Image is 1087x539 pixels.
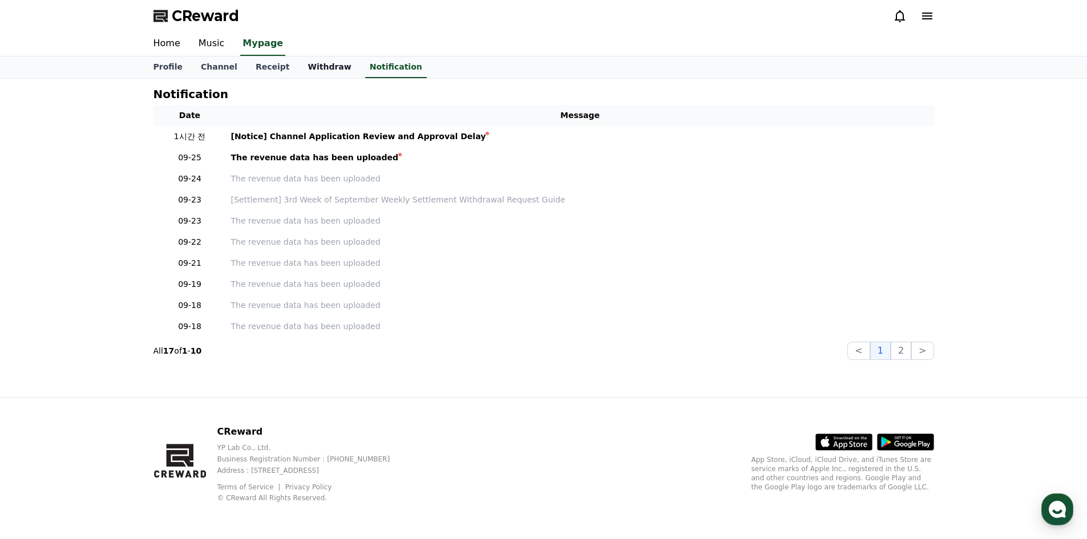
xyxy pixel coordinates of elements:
[75,362,147,390] a: Messages
[231,299,930,311] a: The revenue data has been uploaded
[158,236,222,248] p: 09-22
[158,194,222,206] p: 09-23
[231,131,486,143] div: [Notice] Channel Application Review and Approval Delay
[163,346,174,355] strong: 17
[3,362,75,390] a: Home
[153,105,227,126] th: Date
[847,342,870,360] button: <
[217,455,408,464] p: Business Registration Number : [PHONE_NUMBER]
[217,483,282,491] a: Terms of Service
[153,345,202,356] p: All of -
[911,342,934,360] button: >
[247,56,299,78] a: Receipt
[182,346,188,355] strong: 1
[298,56,360,78] a: Withdraw
[158,152,222,164] p: 09-25
[217,443,408,452] p: YP Lab Co., Ltd.
[158,299,222,311] p: 09-18
[240,32,285,56] a: Mypage
[231,194,930,206] a: [Settlement] 3rd Week of September Weekly Settlement Withdrawal Request Guide
[29,379,49,388] span: Home
[147,362,219,390] a: Settings
[231,131,930,143] a: [Notice] Channel Application Review and Approval Delay
[189,32,234,56] a: Music
[231,152,930,164] a: The revenue data has been uploaded
[365,56,427,78] a: Notification
[158,257,222,269] p: 09-21
[285,483,332,491] a: Privacy Policy
[231,215,930,227] a: The revenue data has been uploaded
[231,236,930,248] a: The revenue data has been uploaded
[153,88,228,100] h4: Notification
[191,346,201,355] strong: 10
[217,466,408,475] p: Address : [STREET_ADDRESS]
[172,7,239,25] span: CReward
[751,455,934,492] p: App Store, iCloud, iCloud Drive, and iTunes Store are service marks of Apple Inc., registered in ...
[231,173,930,185] a: The revenue data has been uploaded
[144,56,192,78] a: Profile
[169,379,197,388] span: Settings
[158,173,222,185] p: 09-24
[153,7,239,25] a: CReward
[158,131,222,143] p: 1시간 전
[217,425,408,439] p: CReward
[231,257,930,269] a: The revenue data has been uploaded
[217,493,408,502] p: © CReward All Rights Reserved.
[231,152,399,164] div: The revenue data has been uploaded
[95,379,128,388] span: Messages
[158,278,222,290] p: 09-19
[144,32,189,56] a: Home
[227,105,934,126] th: Message
[231,321,930,333] a: The revenue data has been uploaded
[231,278,930,290] a: The revenue data has been uploaded
[192,56,247,78] a: Channel
[158,215,222,227] p: 09-23
[870,342,891,360] button: 1
[158,321,222,333] p: 09-18
[891,342,911,360] button: 2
